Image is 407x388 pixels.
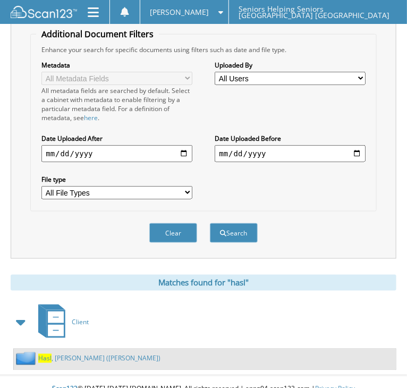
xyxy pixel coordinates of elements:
[215,61,365,70] label: Uploaded By
[210,223,258,243] button: Search
[32,301,89,343] a: Client
[215,145,365,162] input: end
[11,6,77,18] img: scan123-logo-white.svg
[41,134,192,143] label: Date Uploaded After
[150,9,209,15] span: [PERSON_NAME]
[38,354,160,363] a: Hasl, [PERSON_NAME] ([PERSON_NAME])
[11,275,396,291] div: Matches found for "hasl"
[16,352,38,365] img: folder2.png
[36,45,370,54] div: Enhance your search for specific documents using filters such as date and file type.
[239,6,397,19] span: Seniors Helping Seniors [GEOGRAPHIC_DATA] [GEOGRAPHIC_DATA]
[84,113,98,122] a: here
[41,61,192,70] label: Metadata
[38,354,52,363] span: Hasl
[41,145,192,162] input: start
[215,134,365,143] label: Date Uploaded Before
[41,175,192,184] label: File type
[354,337,407,388] iframe: Chat Widget
[72,318,89,327] span: Client
[36,28,159,40] legend: Additional Document Filters
[41,86,192,122] div: All metadata fields are searched by default. Select a cabinet with metadata to enable filtering b...
[149,223,197,243] button: Clear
